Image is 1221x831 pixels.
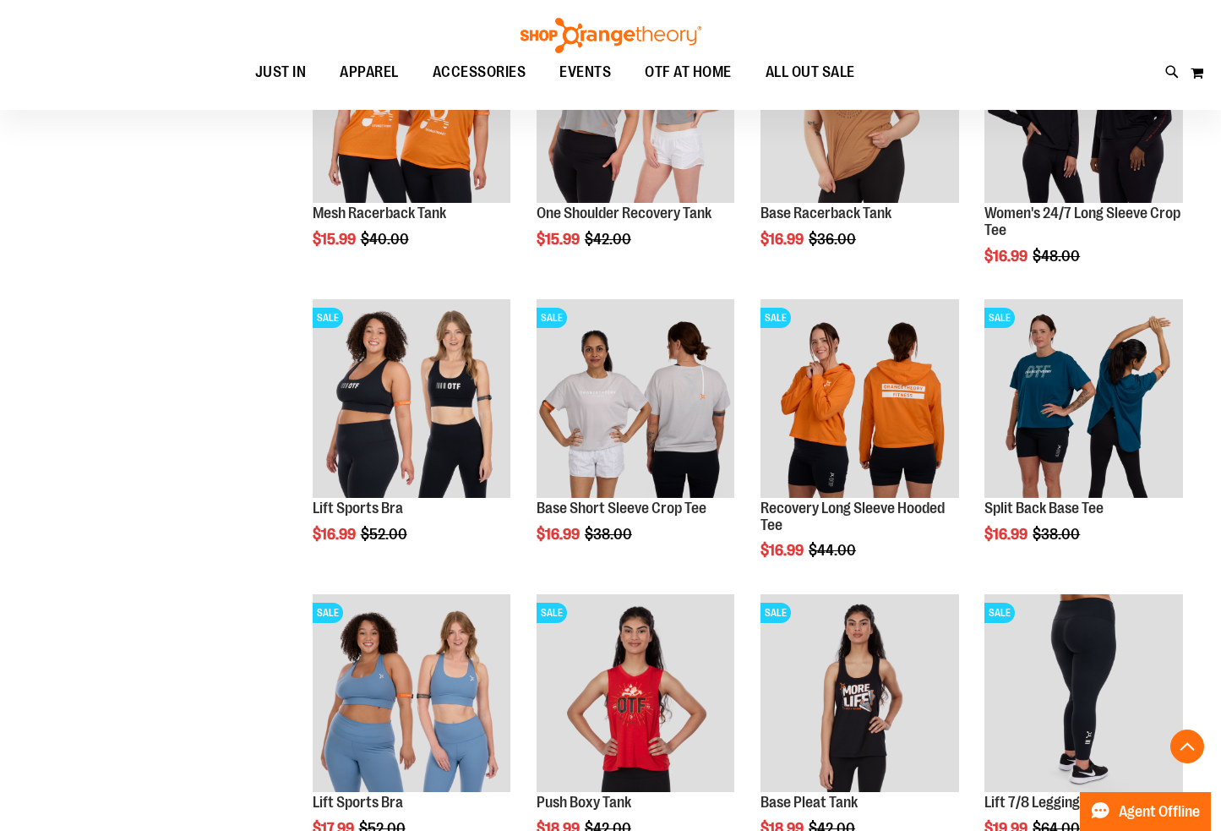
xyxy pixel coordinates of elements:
span: $15.99 [537,231,582,248]
a: One Shoulder Recovery Tank [537,205,711,221]
span: SALE [984,308,1015,328]
img: Main view of 2024 October Lift Sports Bra [313,299,511,498]
a: Lift Sports Bra [313,500,403,517]
img: 2024 October Lift 7/8 Legging [984,594,1183,793]
img: Split Back Base Tee [984,299,1183,498]
a: 2024 October Lift 7/8 LeggingSALE [984,594,1183,795]
a: Lift Sports Bra [313,794,403,811]
a: Base Pleat Tank [760,794,858,811]
span: OTF AT HOME [645,53,732,91]
span: $40.00 [361,231,412,248]
img: Main of 2024 Covention Lift Sports Bra [313,594,511,793]
a: Main view of 2024 October Lift Sports BraSALE [313,299,511,500]
span: $48.00 [1033,248,1082,265]
a: Lift 7/8 Legging [984,794,1080,811]
span: $36.00 [809,231,859,248]
a: Women's 24/7 Long Sleeve Crop Tee [984,205,1180,238]
button: Agent Offline [1080,792,1211,831]
button: Back To Top [1170,730,1204,763]
a: Split Back Base TeeSALE [984,299,1183,500]
span: $38.00 [585,526,635,543]
span: $52.00 [361,526,410,543]
span: APPAREL [340,53,399,91]
img: Main Image of Recovery Long Sleeve Hooded Tee [760,299,959,498]
span: $42.00 [585,231,634,248]
span: $16.99 [760,231,806,248]
a: Base Short Sleeve Crop Tee [537,500,706,517]
a: Product image for Base Pleat TankSALE [760,594,959,795]
span: $16.99 [984,526,1030,543]
span: SALE [537,603,567,623]
span: SALE [313,603,343,623]
span: $16.99 [984,248,1030,265]
a: Recovery Long Sleeve Hooded Tee [760,500,945,533]
a: Push Boxy Tank [537,794,631,811]
span: JUST IN [255,53,307,91]
a: Mesh Racerback Tank [313,205,446,221]
span: $38.00 [1033,526,1082,543]
span: ALL OUT SALE [766,53,855,91]
img: Shop Orangetheory [518,18,704,53]
span: SALE [760,603,791,623]
div: product [528,291,744,585]
span: EVENTS [559,53,611,91]
div: product [976,291,1191,585]
span: SALE [313,308,343,328]
span: $16.99 [537,526,582,543]
span: $16.99 [760,542,806,559]
span: $44.00 [809,542,859,559]
a: Base Racerback Tank [760,205,891,221]
span: $16.99 [313,526,358,543]
a: Main of 2024 Covention Lift Sports BraSALE [313,594,511,795]
a: Split Back Base Tee [984,500,1104,517]
span: ACCESSORIES [433,53,526,91]
div: product [752,291,968,602]
span: Agent Offline [1119,804,1200,820]
a: Product image for Push Boxy TankSALE [537,594,735,795]
div: product [304,291,520,585]
span: $15.99 [313,231,358,248]
span: SALE [760,308,791,328]
span: SALE [984,603,1015,623]
span: SALE [537,308,567,328]
img: Main Image of Base Short Sleeve Crop Tee [537,299,735,498]
a: Main Image of Base Short Sleeve Crop TeeSALE [537,299,735,500]
img: Product image for Base Pleat Tank [760,594,959,793]
a: Main Image of Recovery Long Sleeve Hooded TeeSALE [760,299,959,500]
img: Product image for Push Boxy Tank [537,594,735,793]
